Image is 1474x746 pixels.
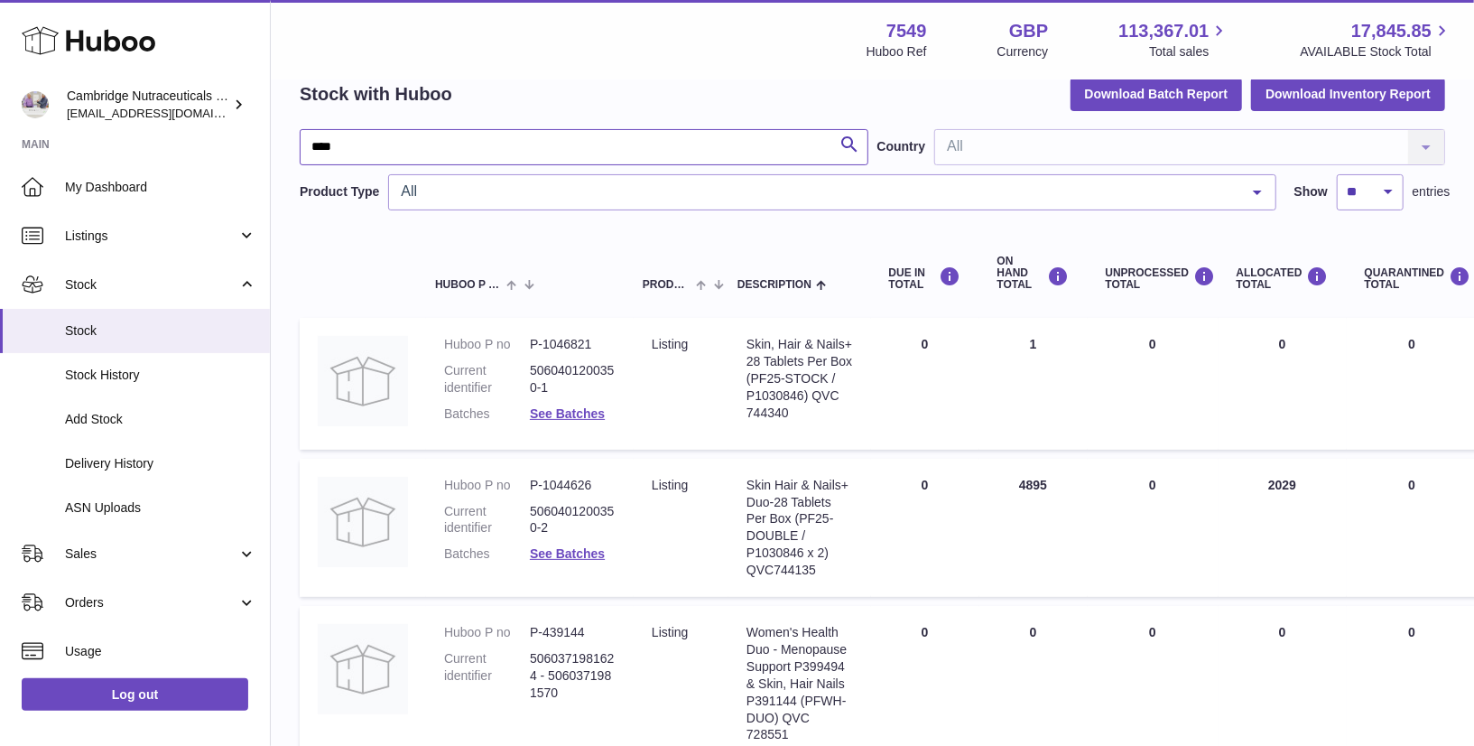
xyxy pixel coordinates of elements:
a: 113,367.01 Total sales [1118,19,1229,61]
span: Stock [65,322,256,340]
span: Delivery History [65,455,256,472]
div: DUE IN TOTAL [889,266,961,291]
div: Cambridge Nutraceuticals Ltd [67,88,229,122]
strong: GBP [1009,19,1048,43]
img: qvc@camnutra.com [22,91,49,118]
span: listing [652,625,688,639]
a: See Batches [530,406,605,421]
h2: Stock with Huboo [300,82,452,107]
td: 0 [871,318,979,450]
span: 0 [1408,625,1415,639]
dd: P-1046821 [530,336,616,353]
dt: Batches [444,546,530,563]
div: Women's Health Duo - Menopause Support P399494 & Skin, Hair Nails P391144 (PFWH-DUO) QVC 728551 [746,624,853,743]
div: Skin, Hair & Nails+ 28 Tablets Per Box (PF25-STOCK / P1030846) QVC 744340 [746,336,853,421]
button: Download Inventory Report [1251,78,1445,110]
span: ASN Uploads [65,499,256,517]
span: My Dashboard [65,179,256,196]
span: Usage [65,643,256,660]
td: 0 [1088,318,1219,450]
span: listing [652,337,688,351]
td: 0 [1219,318,1347,450]
span: Huboo P no [435,279,502,291]
dd: P-439144 [530,624,616,641]
dt: Current identifier [444,362,530,396]
span: Add Stock [65,411,256,428]
div: ALLOCATED Total [1237,266,1329,291]
span: 0 [1408,478,1415,492]
label: Show [1294,183,1328,200]
div: Skin Hair & Nails+ Duo-28 Tablets Per Box (PF25-DOUBLE / P1030846 x 2) QVC744135 [746,477,853,579]
dt: Huboo P no [444,624,530,641]
span: Description [737,279,811,291]
button: Download Batch Report [1071,78,1243,110]
span: Total sales [1149,43,1229,61]
td: 2029 [1219,459,1347,597]
span: AVAILABLE Stock Total [1300,43,1452,61]
span: All [396,182,1238,200]
dt: Current identifier [444,650,530,702]
dd: 5060401200350-2 [530,503,616,537]
strong: 7549 [886,19,927,43]
span: entries [1413,183,1451,200]
dt: Huboo P no [444,336,530,353]
dd: P-1044626 [530,477,616,494]
span: Orders [65,594,237,611]
label: Country [877,138,926,155]
div: Huboo Ref [867,43,927,61]
dt: Huboo P no [444,477,530,494]
div: ON HAND Total [997,256,1070,292]
span: Stock History [65,367,256,384]
img: product image [318,477,408,567]
td: 1 [979,318,1088,450]
span: Sales [65,546,237,563]
img: product image [318,624,408,714]
a: 17,845.85 AVAILABLE Stock Total [1300,19,1452,61]
a: Log out [22,678,248,711]
td: 0 [871,459,979,597]
span: 0 [1408,337,1415,351]
span: Stock [65,276,237,294]
span: 113,367.01 [1118,19,1209,43]
label: Product Type [300,183,379,200]
span: Listings [65,228,237,245]
dt: Batches [444,406,530,423]
a: See Batches [530,546,605,561]
td: 4895 [979,459,1088,597]
dd: 5060401200350-1 [530,362,616,396]
div: QUARANTINED Total [1365,266,1460,291]
dt: Current identifier [444,503,530,537]
td: 0 [1088,459,1219,597]
span: Product Type [643,279,691,291]
span: [EMAIL_ADDRESS][DOMAIN_NAME] [67,106,265,120]
span: listing [652,478,688,492]
span: 17,845.85 [1351,19,1432,43]
div: Currency [997,43,1049,61]
img: product image [318,336,408,426]
div: UNPROCESSED Total [1106,266,1201,291]
dd: 5060371981624 - 5060371981570 [530,650,616,702]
